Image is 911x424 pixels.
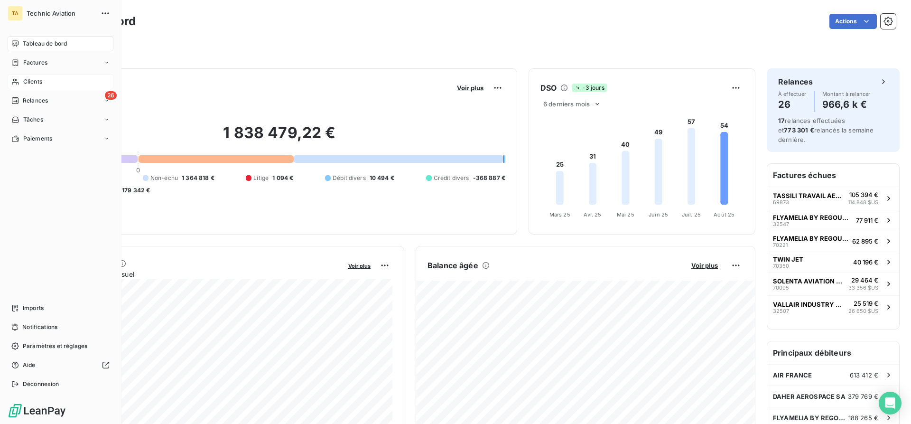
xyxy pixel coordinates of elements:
[773,221,789,227] span: 32547
[434,174,469,182] span: Crédit divers
[773,235,848,242] span: FLYAMELIA BY REGOURD AVIATION
[8,55,113,70] a: Factures
[8,358,113,373] a: Aide
[849,191,878,198] span: 105 394 €
[617,211,634,218] tspan: Mai 25
[584,211,601,218] tspan: Avr. 25
[773,277,845,285] span: SOLENTA AVIATION PTY
[778,76,813,87] h6: Relances
[23,304,44,312] span: Imports
[851,276,878,284] span: 29 464 €
[136,166,140,174] span: 0
[23,58,47,67] span: Factures
[8,301,113,316] a: Imports
[773,192,844,199] span: TASSILI TRAVAIL AERIEN
[23,115,43,124] span: Tâches
[54,123,505,152] h2: 1 838 479,22 €
[822,91,871,97] span: Montant à relancer
[8,403,66,418] img: Logo LeanPay
[454,84,486,92] button: Voir plus
[767,231,899,252] button: FLYAMELIA BY REGOURD AVIATION7022162 895 €
[119,186,150,195] span: -179 342 €
[22,323,57,331] span: Notifications
[457,84,483,92] span: Voir plus
[778,117,874,143] span: relances effectuées et relancés la semaine dernière.
[848,307,878,315] span: 26 650 $US
[848,198,878,207] span: 114 848 $US
[682,211,701,218] tspan: Juil. 25
[853,258,878,266] span: 40 196 €
[767,210,899,231] button: FLYAMELIA BY REGOURD AVIATION3254777 911 €
[773,301,845,308] span: VALLAIR INDUSTRY SAS
[852,237,878,245] span: 62 895 €
[8,36,113,51] a: Tableau de bord
[27,9,95,17] span: Technic Aviation
[105,91,117,100] span: 26
[767,187,899,210] button: TASSILI TRAVAIL AERIEN69873105 394 €114 848 $US
[150,174,178,182] span: Non-échu
[714,211,734,218] tspan: Août 25
[54,269,342,279] span: Chiffre d'affaires mensuel
[778,117,785,124] span: 17
[879,392,902,415] div: Open Intercom Messenger
[854,300,878,307] span: 25 519 €
[8,6,23,21] div: TA
[8,74,113,89] a: Clients
[370,174,394,182] span: 10 494 €
[767,164,899,187] h6: Factures échues
[649,211,668,218] tspan: Juin 25
[691,262,718,269] span: Voir plus
[848,284,878,292] span: 33 356 $US
[767,252,899,273] button: TWIN JET7035040 196 €
[773,285,789,291] span: 70095
[348,263,371,269] span: Voir plus
[23,77,42,86] span: Clients
[778,91,807,97] span: À effectuer
[428,260,478,271] h6: Balance âgée
[773,308,789,314] span: 32507
[822,97,871,112] h4: 966,6 k €
[253,174,269,182] span: Litige
[23,342,87,350] span: Paramètres et réglages
[848,393,878,400] span: 379 769 €
[23,39,67,48] span: Tableau de bord
[333,174,366,182] span: Débit divers
[23,361,36,369] span: Aide
[8,93,113,108] a: 26Relances
[773,393,846,400] span: DAHER AEROSPACE SA
[773,414,848,422] span: FLYAMELIA BY REGOURD AVIATION
[688,261,721,270] button: Voir plus
[850,371,878,379] span: 613 412 €
[345,261,373,270] button: Voir plus
[543,100,590,108] span: 6 derniers mois
[773,255,803,263] span: TWIN JET
[272,174,293,182] span: 1 094 €
[8,112,113,127] a: Tâches
[23,380,59,388] span: Déconnexion
[784,126,814,134] span: 773 301 €
[8,131,113,146] a: Paiements
[182,174,214,182] span: 1 364 818 €
[773,263,789,269] span: 70350
[773,214,852,221] span: FLYAMELIA BY REGOURD AVIATION
[829,14,877,29] button: Actions
[773,242,788,248] span: 70221
[572,84,607,92] span: -3 jours
[473,174,506,182] span: -368 887 €
[549,211,570,218] tspan: Mars 25
[856,217,878,224] span: 77 911 €
[848,414,878,422] span: 188 265 €
[23,134,52,143] span: Paiements
[767,273,899,296] button: SOLENTA AVIATION PTY7009529 464 €33 356 $US
[778,97,807,112] h4: 26
[773,371,812,379] span: AIR FRANCE
[767,295,899,319] button: VALLAIR INDUSTRY SAS3250725 519 €26 650 $US
[23,96,48,105] span: Relances
[767,341,899,364] h6: Principaux débiteurs
[540,82,557,94] h6: DSO
[773,199,789,205] span: 69873
[8,339,113,354] a: Paramètres et réglages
